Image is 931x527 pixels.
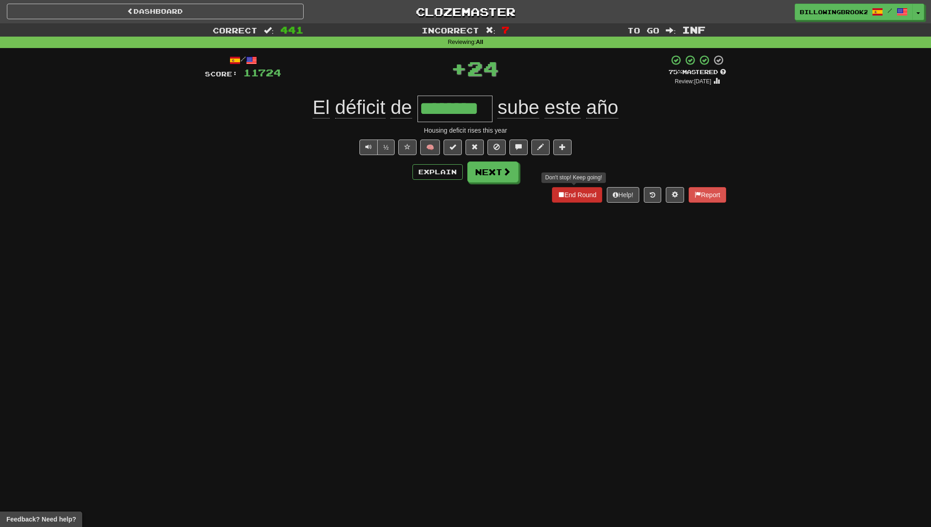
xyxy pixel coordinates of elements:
[586,97,618,118] span: año
[451,54,467,82] span: +
[476,39,483,45] strong: All
[800,8,867,16] span: BillowingBrook2424
[689,187,726,203] button: Report
[213,26,257,35] span: Correct
[531,140,550,155] button: Edit sentence (alt+d)
[607,187,639,203] button: Help!
[669,68,726,76] div: Mastered
[552,187,602,203] button: End Round
[412,164,463,180] button: Explain
[243,67,281,78] span: 11724
[313,97,330,118] span: El
[264,27,274,34] span: :
[7,4,304,19] a: Dashboard
[541,172,605,183] div: Don't stop! Keep going!
[498,97,539,118] span: sube
[280,24,304,35] span: 441
[467,57,499,80] span: 24
[422,26,479,35] span: Incorrect
[444,140,462,155] button: Set this sentence to 100% Mastered (alt+m)
[644,187,661,203] button: Round history (alt+y)
[205,54,281,66] div: /
[888,7,892,14] span: /
[553,140,572,155] button: Add to collection (alt+a)
[205,126,726,135] div: Housing deficit rises this year
[467,161,519,183] button: Next
[486,27,496,34] span: :
[666,27,676,34] span: :
[359,140,378,155] button: Play sentence audio (ctl+space)
[465,140,484,155] button: Reset to 0% Mastered (alt+r)
[487,140,506,155] button: Ignore sentence (alt+i)
[317,4,614,20] a: Clozemaster
[675,78,712,85] small: Review: [DATE]
[205,70,238,78] span: Score:
[420,140,440,155] button: 🧠
[669,68,682,75] span: 75 %
[398,140,417,155] button: Favorite sentence (alt+f)
[335,97,385,118] span: déficit
[795,4,913,20] a: BillowingBrook2424 /
[377,140,395,155] button: ½
[358,140,395,155] div: Text-to-speech controls
[391,97,412,118] span: de
[6,515,76,524] span: Open feedback widget
[509,140,528,155] button: Discuss sentence (alt+u)
[502,24,509,35] span: 7
[682,24,706,35] span: Inf
[627,26,659,35] span: To go
[545,97,581,118] span: este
